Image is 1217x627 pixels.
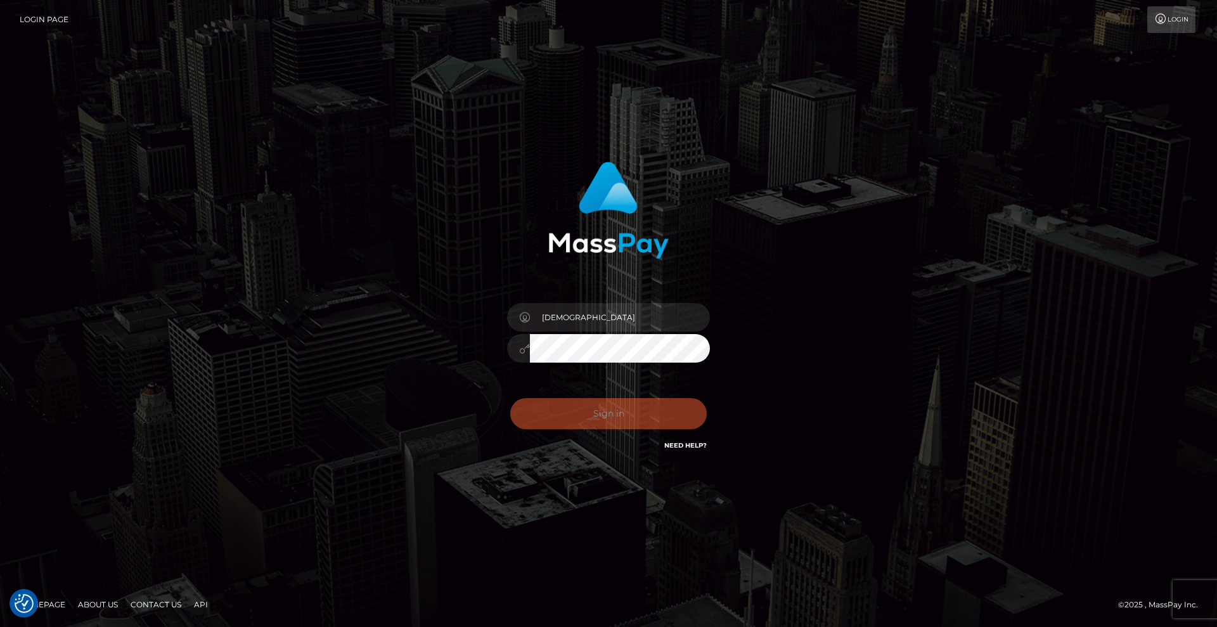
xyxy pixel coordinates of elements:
[189,595,213,614] a: API
[14,595,70,614] a: Homepage
[20,6,68,33] a: Login Page
[73,595,123,614] a: About Us
[15,594,34,613] button: Consent Preferences
[126,595,186,614] a: Contact Us
[15,594,34,613] img: Revisit consent button
[1118,598,1207,612] div: © 2025 , MassPay Inc.
[530,303,710,332] input: Username...
[664,441,707,449] a: Need Help?
[1147,6,1195,33] a: Login
[548,162,669,259] img: MassPay Login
